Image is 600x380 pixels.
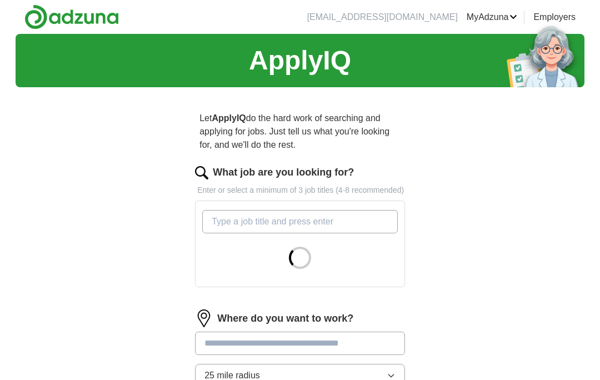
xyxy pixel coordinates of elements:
[195,309,213,327] img: location.png
[213,165,354,180] label: What job are you looking for?
[202,210,398,233] input: Type a job title and press enter
[467,11,518,24] a: MyAdzuna
[307,11,458,24] li: [EMAIL_ADDRESS][DOMAIN_NAME]
[249,41,351,81] h1: ApplyIQ
[217,311,353,326] label: Where do you want to work?
[195,107,405,156] p: Let do the hard work of searching and applying for jobs. Just tell us what you're looking for, an...
[24,4,119,29] img: Adzuna logo
[533,11,576,24] a: Employers
[195,166,208,179] img: search.png
[212,113,246,123] strong: ApplyIQ
[195,184,405,196] p: Enter or select a minimum of 3 job titles (4-8 recommended)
